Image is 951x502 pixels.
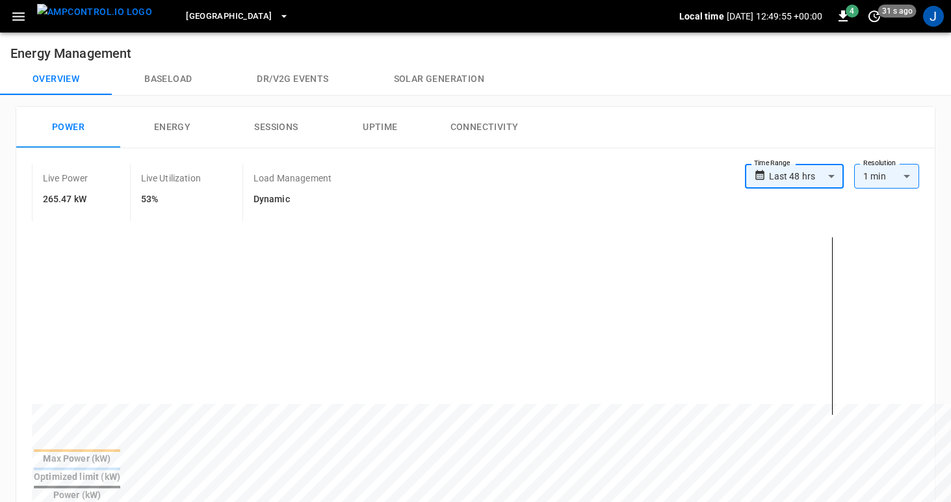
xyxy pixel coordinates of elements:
p: Live Utilization [141,172,201,185]
p: Load Management [254,172,332,185]
button: Energy [120,107,224,148]
button: [GEOGRAPHIC_DATA] [181,4,294,29]
h6: Dynamic [254,192,332,207]
div: Last 48 hrs [769,164,844,189]
h6: 53% [141,192,201,207]
p: Local time [679,10,724,23]
button: set refresh interval [864,6,885,27]
div: 1 min [854,164,919,189]
button: Uptime [328,107,432,148]
button: Baseload [112,64,224,95]
img: ampcontrol.io logo [37,4,152,20]
span: 31 s ago [878,5,917,18]
button: Dr/V2G events [224,64,361,95]
button: Solar generation [361,64,517,95]
span: 4 [846,5,859,18]
button: Sessions [224,107,328,148]
span: [GEOGRAPHIC_DATA] [186,9,272,24]
div: profile-icon [923,6,944,27]
h6: 265.47 kW [43,192,88,207]
p: Live Power [43,172,88,185]
label: Time Range [754,158,790,168]
p: [DATE] 12:49:55 +00:00 [727,10,822,23]
button: Connectivity [432,107,536,148]
button: Power [16,107,120,148]
label: Resolution [863,158,896,168]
